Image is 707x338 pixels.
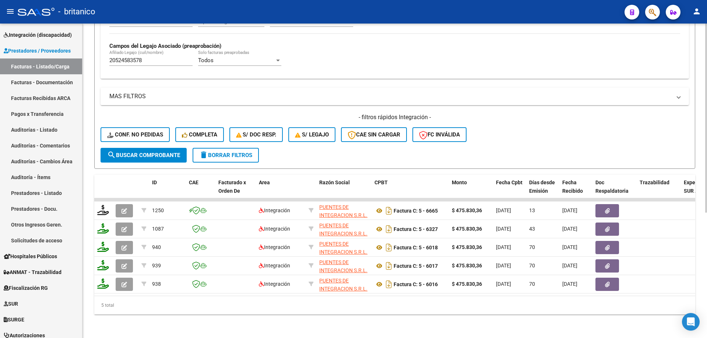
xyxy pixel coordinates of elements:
[348,131,400,138] span: CAE SIN CARGAR
[559,175,592,207] datatable-header-cell: Fecha Recibido
[319,278,367,292] span: PUENTES DE INTEGRACION S.R.L.
[452,244,482,250] strong: $ 475.830,36
[259,207,290,213] span: Integración
[592,175,637,207] datatable-header-cell: Doc Respaldatoria
[640,179,669,185] span: Trazabilidad
[562,207,577,213] span: [DATE]
[319,240,369,255] div: 30710856539
[562,179,583,194] span: Fecha Recibido
[152,244,161,250] span: 940
[384,242,394,253] i: Descargar documento
[259,179,270,185] span: Area
[319,203,369,218] div: 30710856539
[562,281,577,287] span: [DATE]
[152,179,157,185] span: ID
[58,4,95,20] span: - britanico
[496,263,511,268] span: [DATE]
[562,263,577,268] span: [DATE]
[109,43,221,49] strong: Campos del Legajo Asociado (preaprobación)
[394,245,438,250] strong: Factura C: 5 - 6018
[256,175,306,207] datatable-header-cell: Area
[6,7,15,16] mat-icon: menu
[288,127,335,142] button: S/ legajo
[562,244,577,250] span: [DATE]
[198,57,214,64] span: Todos
[316,175,372,207] datatable-header-cell: Razón Social
[107,131,163,138] span: Conf. no pedidas
[496,207,511,213] span: [DATE]
[4,316,24,324] span: SURGE
[412,127,467,142] button: FC Inválida
[496,179,523,185] span: Fecha Cpbt
[394,226,438,232] strong: Factura C: 5 - 6327
[319,277,369,292] div: 30710856539
[152,281,161,287] span: 938
[4,252,57,260] span: Hospitales Públicos
[259,226,290,232] span: Integración
[152,207,164,213] span: 1250
[218,179,246,194] span: Facturado x Orden De
[493,175,526,207] datatable-header-cell: Fecha Cpbt
[109,92,671,100] mat-panel-title: MAS FILTROS
[4,31,72,39] span: Integración (discapacidad)
[692,7,701,16] mat-icon: person
[529,244,535,250] span: 70
[419,131,460,138] span: FC Inválida
[236,131,277,138] span: S/ Doc Resp.
[682,313,700,331] div: Open Intercom Messenger
[319,223,367,237] span: PUENTES DE INTEGRACION S.R.L.
[449,175,493,207] datatable-header-cell: Monto
[529,226,535,232] span: 43
[452,226,482,232] strong: $ 475.830,36
[199,152,252,159] span: Borrar Filtros
[319,204,367,218] span: PUENTES DE INTEGRACION S.R.L.
[452,281,482,287] strong: $ 475.830,36
[384,205,394,217] i: Descargar documento
[384,278,394,290] i: Descargar documento
[229,127,283,142] button: S/ Doc Resp.
[562,226,577,232] span: [DATE]
[394,263,438,269] strong: Factura C: 5 - 6017
[394,208,438,214] strong: Factura C: 5 - 6665
[259,281,290,287] span: Integración
[193,148,259,163] button: Borrar Filtros
[452,179,467,185] span: Monto
[319,179,350,185] span: Razón Social
[452,263,482,268] strong: $ 475.830,36
[384,260,394,272] i: Descargar documento
[152,263,161,268] span: 939
[319,221,369,237] div: 30710856539
[452,207,482,213] strong: $ 475.830,36
[215,175,256,207] datatable-header-cell: Facturado x Orden De
[107,152,180,159] span: Buscar Comprobante
[189,179,198,185] span: CAE
[384,223,394,235] i: Descargar documento
[529,207,535,213] span: 13
[94,296,695,314] div: 5 total
[199,150,208,159] mat-icon: delete
[259,244,290,250] span: Integración
[529,179,555,194] span: Días desde Emisión
[4,47,71,55] span: Prestadores / Proveedores
[259,263,290,268] span: Integración
[319,258,369,274] div: 30710856539
[101,88,689,105] mat-expansion-panel-header: MAS FILTROS
[149,175,186,207] datatable-header-cell: ID
[175,127,224,142] button: Completa
[526,175,559,207] datatable-header-cell: Días desde Emisión
[374,179,388,185] span: CPBT
[4,268,61,276] span: ANMAT - Trazabilidad
[4,300,18,308] span: SUR
[101,148,187,163] button: Buscar Comprobante
[529,263,535,268] span: 70
[101,127,170,142] button: Conf. no pedidas
[496,244,511,250] span: [DATE]
[319,259,367,274] span: PUENTES DE INTEGRACION S.R.L.
[595,179,629,194] span: Doc Respaldatoria
[341,127,407,142] button: CAE SIN CARGAR
[529,281,535,287] span: 70
[496,226,511,232] span: [DATE]
[319,241,367,255] span: PUENTES DE INTEGRACION S.R.L.
[372,175,449,207] datatable-header-cell: CPBT
[496,281,511,287] span: [DATE]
